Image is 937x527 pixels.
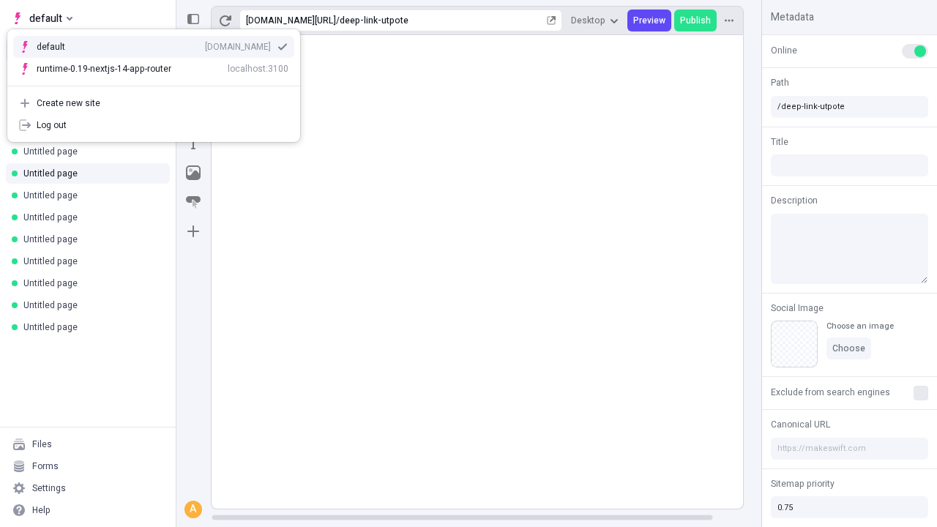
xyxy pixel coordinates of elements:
[832,343,865,354] span: Choose
[771,477,835,490] span: Sitemap priority
[23,233,158,245] div: Untitled page
[771,386,890,399] span: Exclude from search engines
[32,438,52,450] div: Files
[180,130,206,157] button: Text
[771,76,789,89] span: Path
[205,41,271,53] div: [DOMAIN_NAME]
[23,168,158,179] div: Untitled page
[180,160,206,186] button: Image
[771,135,788,149] span: Title
[37,41,88,53] div: default
[771,194,818,207] span: Description
[627,10,671,31] button: Preview
[565,10,624,31] button: Desktop
[32,482,66,494] div: Settings
[7,30,300,86] div: Suggestions
[29,10,62,27] span: default
[23,190,158,201] div: Untitled page
[771,438,928,460] input: https://makeswift.com
[32,504,51,516] div: Help
[680,15,711,26] span: Publish
[336,15,340,26] div: /
[186,502,201,517] div: A
[228,63,288,75] div: localhost:3100
[23,212,158,223] div: Untitled page
[6,7,78,29] button: Select site
[340,15,544,26] div: deep-link-utpote
[246,15,336,26] div: [URL][DOMAIN_NAME]
[826,321,894,332] div: Choose an image
[23,299,158,311] div: Untitled page
[23,146,158,157] div: Untitled page
[32,460,59,472] div: Forms
[771,44,797,57] span: Online
[37,63,171,75] div: runtime-0.19-nextjs-14-app-router
[23,277,158,289] div: Untitled page
[571,15,605,26] span: Desktop
[771,302,824,315] span: Social Image
[826,337,871,359] button: Choose
[771,418,830,431] span: Canonical URL
[674,10,717,31] button: Publish
[23,321,158,333] div: Untitled page
[633,15,665,26] span: Preview
[23,255,158,267] div: Untitled page
[180,189,206,215] button: Button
